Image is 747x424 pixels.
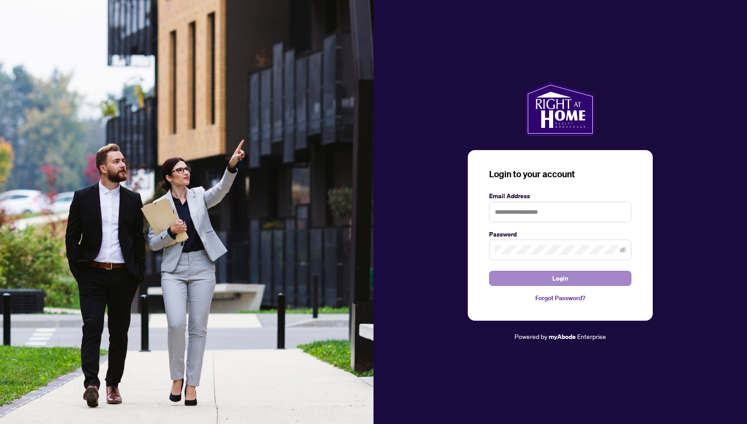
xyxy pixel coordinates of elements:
span: Login [552,271,568,285]
label: Password [489,229,631,239]
h3: Login to your account [489,168,631,180]
span: Powered by [514,332,547,340]
img: ma-logo [526,82,594,136]
label: Email Address [489,191,631,201]
span: Enterprise [577,332,606,340]
button: Login [489,271,631,286]
span: eye-invisible [620,247,626,253]
a: Forgot Password? [489,293,631,303]
a: myAbode [549,332,576,342]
